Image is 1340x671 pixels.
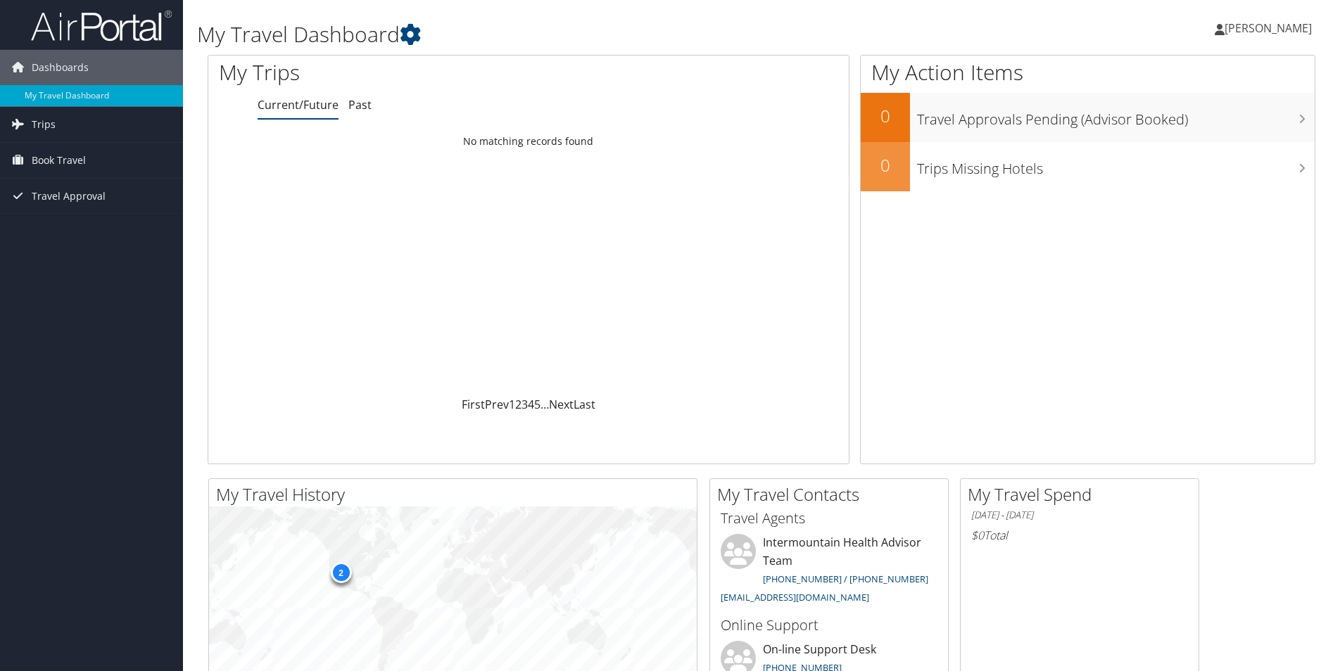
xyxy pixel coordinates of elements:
[971,509,1188,522] h6: [DATE] - [DATE]
[541,397,549,412] span: …
[917,103,1315,129] h3: Travel Approvals Pending (Advisor Booked)
[534,397,541,412] a: 5
[861,58,1315,87] h1: My Action Items
[971,528,1188,543] h6: Total
[216,483,697,506] h2: My Travel History
[861,93,1315,142] a: 0Travel Approvals Pending (Advisor Booked)
[717,483,948,506] h2: My Travel Contacts
[32,107,56,142] span: Trips
[515,397,522,412] a: 2
[31,9,172,42] img: airportal-logo.png
[721,591,869,603] a: [EMAIL_ADDRESS][DOMAIN_NAME]
[574,397,595,412] a: Last
[219,58,571,87] h1: My Trips
[861,153,910,177] h2: 0
[32,50,89,85] span: Dashboards
[714,534,944,609] li: Intermountain Health Advisor Team
[861,104,910,128] h2: 0
[522,397,528,412] a: 3
[549,397,574,412] a: Next
[763,573,928,585] a: [PHONE_NUMBER] / [PHONE_NUMBER]
[971,528,984,543] span: $0
[348,97,372,113] a: Past
[861,142,1315,191] a: 0Trips Missing Hotels
[258,97,339,113] a: Current/Future
[32,143,86,178] span: Book Travel
[509,397,515,412] a: 1
[208,129,849,154] td: No matching records found
[330,561,351,582] div: 2
[721,509,937,528] h3: Travel Agents
[917,152,1315,179] h3: Trips Missing Hotels
[197,20,949,49] h1: My Travel Dashboard
[32,179,106,214] span: Travel Approval
[1215,7,1326,49] a: [PERSON_NAME]
[528,397,534,412] a: 4
[721,615,937,635] h3: Online Support
[485,397,509,412] a: Prev
[968,483,1199,506] h2: My Travel Spend
[1225,20,1312,36] span: [PERSON_NAME]
[462,397,485,412] a: First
